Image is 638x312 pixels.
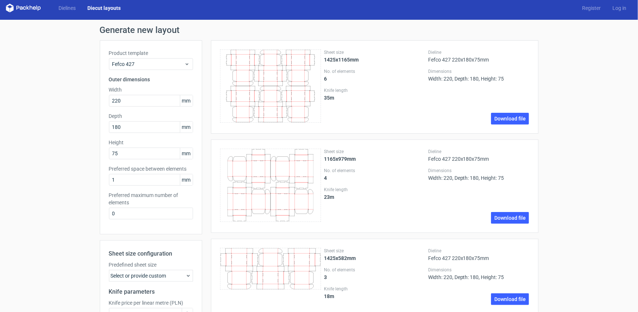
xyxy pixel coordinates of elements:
span: mm [180,122,193,133]
a: Log in [607,4,632,12]
label: Sheet size [324,49,425,55]
label: Product template [109,49,193,57]
div: Fefco 427 220x180x75mm [428,49,529,63]
h1: Generate new layout [100,26,539,34]
span: mm [180,148,193,159]
div: Select or provide custom [109,270,193,282]
label: Depth [109,112,193,120]
label: Dieline [428,149,529,155]
div: Width: 220, Depth: 180, Height: 75 [428,267,529,280]
div: Width: 220, Depth: 180, Height: 75 [428,68,529,82]
strong: 23 m [324,194,334,200]
label: No. of elements [324,68,425,74]
label: No. of elements [324,267,425,273]
label: Preferred maximum number of elements [109,192,193,206]
strong: 1425x582mm [324,255,356,261]
div: Width: 220, Depth: 180, Height: 75 [428,168,529,181]
label: Sheet size [324,149,425,155]
label: Dieline [428,248,529,254]
span: Fefco 427 [112,60,184,68]
label: Knife length [324,286,425,292]
a: Register [576,4,607,12]
strong: 18 m [324,293,334,299]
a: Download file [491,212,529,224]
div: Fefco 427 220x180x75mm [428,248,529,261]
label: Predefined sheet size [109,261,193,268]
h3: Outer dimensions [109,76,193,83]
label: No. of elements [324,168,425,174]
label: Dimensions [428,168,529,174]
strong: 3 [324,274,327,280]
a: Download file [491,113,529,125]
div: Fefco 427 220x180x75mm [428,149,529,162]
label: Sheet size [324,248,425,254]
strong: 4 [324,175,327,181]
strong: 6 [324,76,327,82]
strong: 1425x1165mm [324,57,359,63]
label: Dimensions [428,68,529,74]
h2: Knife parameters [109,287,193,296]
label: Dieline [428,49,529,55]
label: Knife length [324,187,425,193]
label: Preferred space between elements [109,165,193,172]
h2: Sheet size configuration [109,249,193,258]
span: mm [180,95,193,106]
span: mm [180,174,193,185]
label: Knife price per linear metre (PLN) [109,299,193,307]
a: Diecut layouts [82,4,127,12]
a: Download file [491,293,529,305]
label: Dimensions [428,267,529,273]
label: Knife length [324,88,425,93]
a: Dielines [53,4,82,12]
label: Height [109,139,193,146]
strong: 35 m [324,95,334,101]
strong: 1165x979mm [324,156,356,162]
label: Width [109,86,193,93]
